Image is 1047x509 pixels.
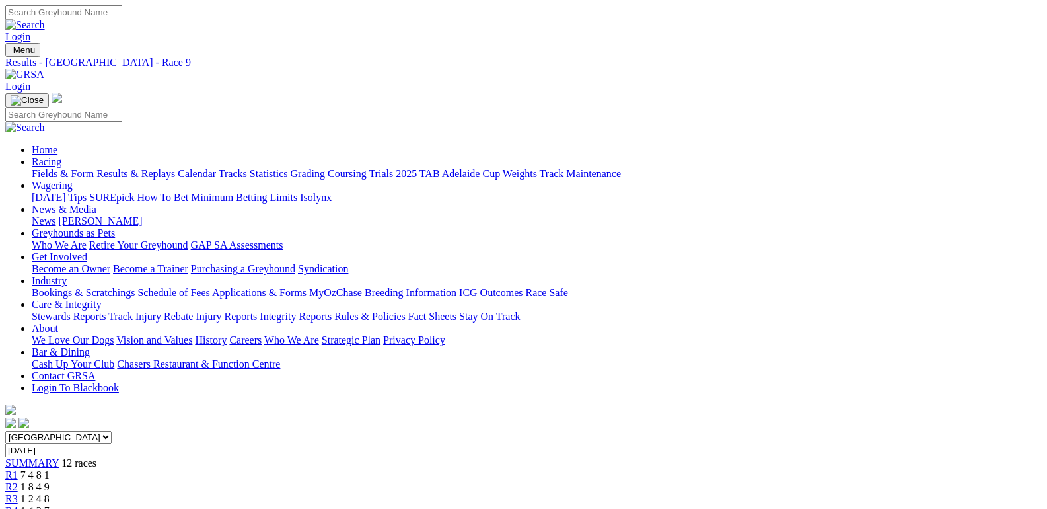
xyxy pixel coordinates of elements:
[32,358,114,370] a: Cash Up Your Club
[503,168,537,179] a: Weights
[32,239,87,251] a: Who We Are
[32,215,1042,227] div: News & Media
[20,493,50,504] span: 1 2 4 8
[525,287,567,298] a: Race Safe
[5,418,16,428] img: facebook.svg
[250,168,288,179] a: Statistics
[5,31,30,42] a: Login
[369,168,393,179] a: Trials
[13,45,35,55] span: Menu
[191,192,297,203] a: Minimum Betting Limits
[328,168,367,179] a: Coursing
[459,311,520,322] a: Stay On Track
[32,156,61,167] a: Racing
[116,334,192,346] a: Vision and Values
[32,168,94,179] a: Fields & Form
[383,334,445,346] a: Privacy Policy
[32,311,1042,323] div: Care & Integrity
[32,287,135,298] a: Bookings & Scratchings
[5,457,59,469] a: SUMMARY
[32,346,90,358] a: Bar & Dining
[32,299,102,310] a: Care & Integrity
[32,192,87,203] a: [DATE] Tips
[61,457,96,469] span: 12 races
[32,287,1042,299] div: Industry
[540,168,621,179] a: Track Maintenance
[89,239,188,251] a: Retire Your Greyhound
[195,334,227,346] a: History
[191,239,283,251] a: GAP SA Assessments
[32,370,95,381] a: Contact GRSA
[5,493,18,504] a: R3
[137,192,189,203] a: How To Bet
[32,168,1042,180] div: Racing
[32,192,1042,204] div: Wagering
[32,311,106,322] a: Stewards Reports
[32,215,55,227] a: News
[459,287,523,298] a: ICG Outcomes
[52,93,62,103] img: logo-grsa-white.png
[20,469,50,481] span: 7 4 8 1
[20,481,50,492] span: 1 8 4 9
[300,192,332,203] a: Isolynx
[5,43,40,57] button: Toggle navigation
[322,334,380,346] a: Strategic Plan
[365,287,456,298] a: Breeding Information
[178,168,216,179] a: Calendar
[191,263,295,274] a: Purchasing a Greyhound
[396,168,500,179] a: 2025 TAB Adelaide Cup
[137,287,209,298] a: Schedule of Fees
[18,418,29,428] img: twitter.svg
[32,334,1042,346] div: About
[32,251,87,262] a: Get Involved
[298,263,348,274] a: Syndication
[291,168,325,179] a: Grading
[89,192,134,203] a: SUREpick
[219,168,247,179] a: Tracks
[5,108,122,122] input: Search
[408,311,456,322] a: Fact Sheets
[58,215,142,227] a: [PERSON_NAME]
[5,481,18,492] a: R2
[260,311,332,322] a: Integrity Reports
[32,144,57,155] a: Home
[11,95,44,106] img: Close
[5,69,44,81] img: GRSA
[212,287,307,298] a: Applications & Forms
[32,263,110,274] a: Become an Owner
[32,239,1042,251] div: Greyhounds as Pets
[32,382,119,393] a: Login To Blackbook
[32,323,58,334] a: About
[5,19,45,31] img: Search
[196,311,257,322] a: Injury Reports
[96,168,175,179] a: Results & Replays
[32,334,114,346] a: We Love Our Dogs
[5,81,30,92] a: Login
[5,5,122,19] input: Search
[32,204,96,215] a: News & Media
[229,334,262,346] a: Careers
[264,334,319,346] a: Who We Are
[5,57,1042,69] a: Results - [GEOGRAPHIC_DATA] - Race 9
[117,358,280,370] a: Chasers Restaurant & Function Centre
[32,275,67,286] a: Industry
[5,93,49,108] button: Toggle navigation
[32,180,73,191] a: Wagering
[5,122,45,134] img: Search
[32,227,115,239] a: Greyhounds as Pets
[32,263,1042,275] div: Get Involved
[334,311,406,322] a: Rules & Policies
[32,358,1042,370] div: Bar & Dining
[5,405,16,415] img: logo-grsa-white.png
[5,469,18,481] a: R1
[108,311,193,322] a: Track Injury Rebate
[309,287,362,298] a: MyOzChase
[5,444,122,457] input: Select date
[113,263,188,274] a: Become a Trainer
